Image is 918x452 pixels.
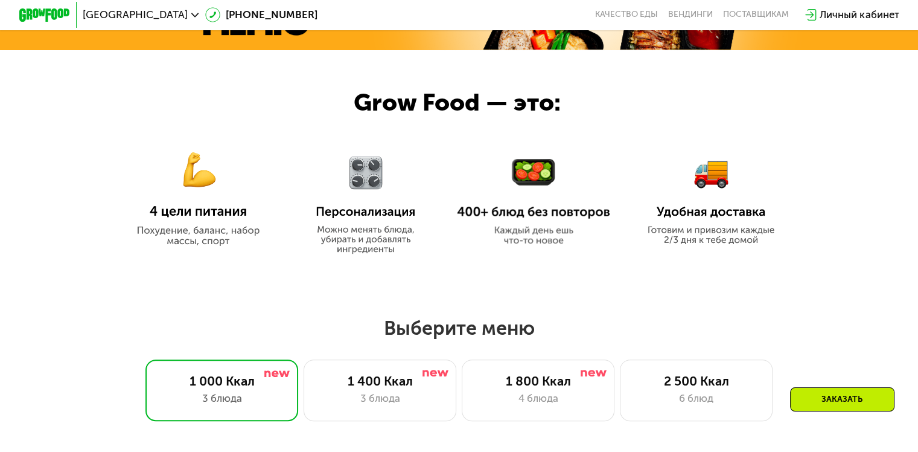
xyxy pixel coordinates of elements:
[633,373,759,389] div: 2 500 Ккал
[595,10,658,20] a: Качество еды
[41,316,878,340] h2: Выберите меню
[317,373,443,389] div: 1 400 Ккал
[317,391,443,406] div: 3 блюда
[205,7,317,22] a: [PHONE_NUMBER]
[723,10,789,20] div: поставщикам
[820,7,899,22] div: Личный кабинет
[159,373,285,389] div: 1 000 Ккал
[633,391,759,406] div: 6 блюд
[475,373,601,389] div: 1 800 Ккал
[83,10,188,20] span: [GEOGRAPHIC_DATA]
[475,391,601,406] div: 4 блюда
[354,85,597,121] div: Grow Food — это:
[668,10,713,20] a: Вендинги
[159,391,285,406] div: 3 блюда
[790,387,894,412] div: Заказать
